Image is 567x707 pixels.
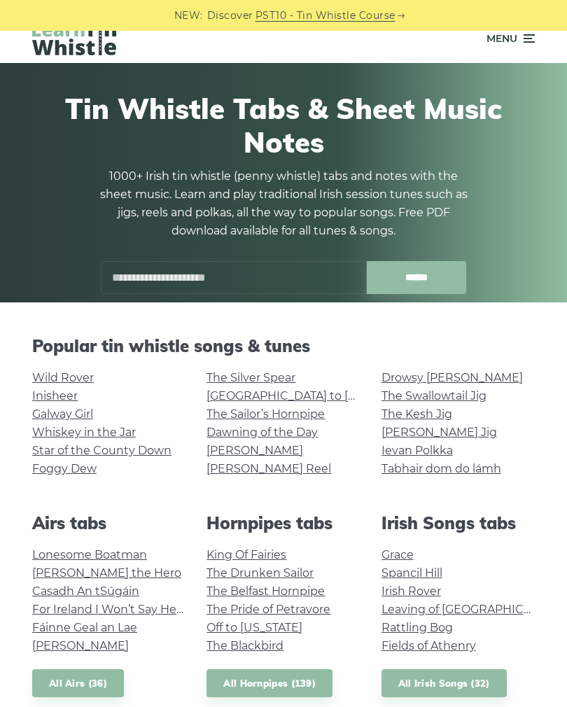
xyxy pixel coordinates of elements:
[381,513,535,533] h2: Irish Songs tabs
[381,389,486,402] a: The Swallowtail Jig
[32,669,124,698] a: All Airs (36)
[32,462,97,475] a: Foggy Dew
[32,426,136,439] a: Whiskey in the Jar
[32,584,139,598] a: Casadh An tSúgáin
[32,336,535,356] h2: Popular tin whistle songs & tunes
[206,584,325,598] a: The Belfast Hornpipe
[206,426,318,439] a: Dawning of the Day
[206,603,330,616] a: The Pride of Petravore
[32,371,94,384] a: Wild Rover
[381,548,414,561] a: Grace
[381,639,476,652] a: Fields of Athenry
[381,371,523,384] a: Drowsy [PERSON_NAME]
[381,444,453,457] a: Ievan Polkka
[207,8,253,24] span: Discover
[206,621,302,634] a: Off to [US_STATE]
[206,389,465,402] a: [GEOGRAPHIC_DATA] to [GEOGRAPHIC_DATA]
[32,513,185,533] h2: Airs tabs
[206,462,331,475] a: [PERSON_NAME] Reel
[381,426,497,439] a: [PERSON_NAME] Jig
[381,566,442,580] a: Spancil Hill
[32,621,137,634] a: Fáinne Geal an Lae
[206,669,332,698] a: All Hornpipes (139)
[32,444,171,457] a: Star of the County Down
[381,407,452,421] a: The Kesh Jig
[174,8,203,24] span: NEW:
[206,407,325,421] a: The Sailor’s Hornpipe
[206,371,295,384] a: The Silver Spear
[32,603,218,616] a: For Ireland I Won’t Say Her Name
[32,566,181,580] a: [PERSON_NAME] the Hero
[206,548,286,561] a: King Of Fairies
[381,462,501,475] a: Tabhair dom do lámh
[381,621,453,634] a: Rattling Bog
[255,8,395,24] a: PST10 - Tin Whistle Course
[94,167,472,240] p: 1000+ Irish tin whistle (penny whistle) tabs and notes with the sheet music. Learn and play tradi...
[206,566,314,580] a: The Drunken Sailor
[32,548,147,561] a: Lonesome Boatman
[32,389,78,402] a: Inisheer
[32,92,535,159] h1: Tin Whistle Tabs & Sheet Music Notes
[32,20,116,55] img: LearnTinWhistle.com
[32,639,129,652] a: [PERSON_NAME]
[381,584,441,598] a: Irish Rover
[206,513,360,533] h2: Hornpipes tabs
[32,407,93,421] a: Galway Girl
[206,444,303,457] a: [PERSON_NAME]
[206,639,283,652] a: The Blackbird
[381,603,562,616] a: Leaving of [GEOGRAPHIC_DATA]
[381,669,507,698] a: All Irish Songs (32)
[486,21,517,56] span: Menu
